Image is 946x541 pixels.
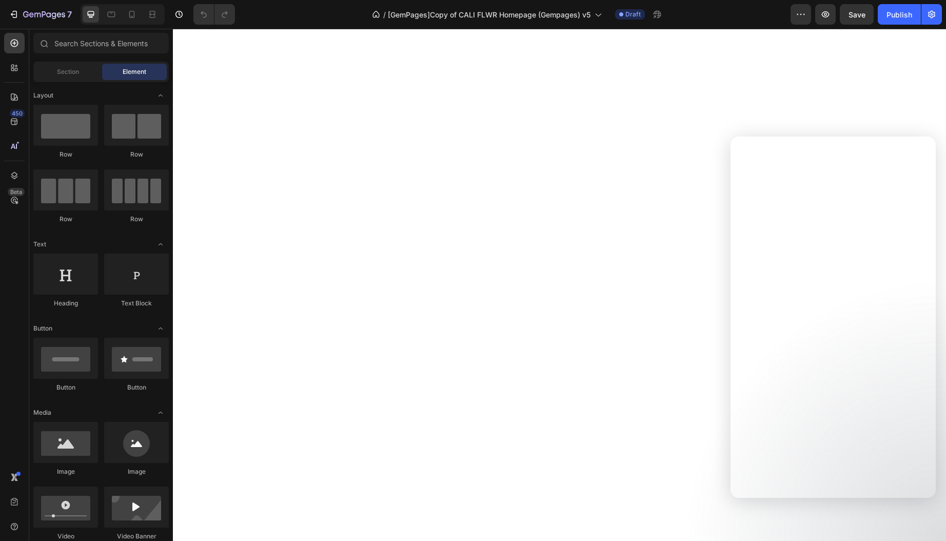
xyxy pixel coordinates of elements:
input: Search Sections & Elements [33,33,169,53]
iframe: Design area [173,29,946,541]
span: Section [57,67,79,76]
iframe: Intercom live chat [911,491,936,515]
span: Save [849,10,865,19]
div: Row [33,150,98,159]
div: Video [33,532,98,541]
span: Toggle open [152,236,169,253]
div: Row [104,150,169,159]
div: Button [33,383,98,392]
span: / [383,9,386,20]
span: Toggle open [152,404,169,421]
span: Button [33,324,52,333]
button: Publish [878,4,921,25]
div: Beta [8,188,25,196]
p: 7 [67,8,72,21]
span: Toggle open [152,87,169,104]
span: [GemPages]Copy of CALI FLWR Homepage (Gempages) v5 [388,9,590,20]
iframe: Intercom live chat [731,137,936,498]
div: Row [104,215,169,224]
span: Layout [33,91,53,100]
div: Text Block [104,299,169,308]
button: Save [840,4,874,25]
div: Image [33,467,98,476]
div: 450 [10,109,25,118]
span: Toggle open [152,320,169,337]
span: Media [33,408,51,417]
div: Row [33,215,98,224]
div: Video Banner [104,532,169,541]
div: Publish [886,9,912,20]
div: Image [104,467,169,476]
div: Heading [33,299,98,308]
div: Button [104,383,169,392]
span: Element [123,67,146,76]
button: 7 [4,4,76,25]
span: Draft [625,10,641,19]
div: Undo/Redo [193,4,235,25]
span: Text [33,240,46,249]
